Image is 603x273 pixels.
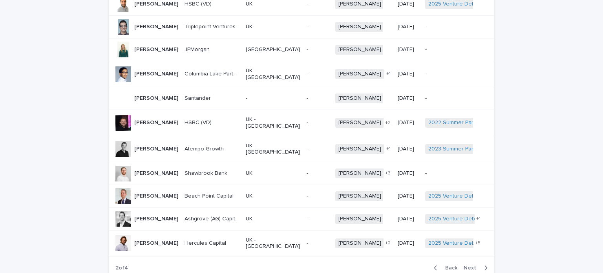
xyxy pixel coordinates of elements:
[134,144,180,152] p: [PERSON_NAME]
[398,24,419,30] p: [DATE]
[134,69,180,77] p: [PERSON_NAME]
[109,136,494,162] tr: [PERSON_NAME][PERSON_NAME] Atempo GrowthAtempo Growth UK - [GEOGRAPHIC_DATA]-[PERSON_NAME]+1[DATE...
[335,22,384,32] span: [PERSON_NAME]
[109,38,494,61] tr: [PERSON_NAME][PERSON_NAME] JPMorganJPMorgan [GEOGRAPHIC_DATA]-[PERSON_NAME][DATE]-
[246,68,301,81] p: UK - [GEOGRAPHIC_DATA]
[398,216,419,222] p: [DATE]
[307,170,329,177] p: -
[398,71,419,77] p: [DATE]
[246,95,301,102] p: -
[398,240,419,247] p: [DATE]
[185,191,235,200] p: Beach Point Capital
[398,1,419,7] p: [DATE]
[425,95,481,102] p: -
[134,191,180,200] p: [PERSON_NAME]
[428,193,555,200] a: 2025 Venture Debt Lunch @ [GEOGRAPHIC_DATA]
[134,93,180,102] p: [PERSON_NAME]
[307,1,329,7] p: -
[185,93,212,102] p: Santander
[307,95,329,102] p: -
[398,170,419,177] p: [DATE]
[398,46,419,53] p: [DATE]
[425,24,481,30] p: -
[385,121,391,125] span: + 2
[386,71,391,76] span: + 1
[398,193,419,200] p: [DATE]
[428,1,555,7] a: 2025 Venture Debt Lunch @ [GEOGRAPHIC_DATA]
[185,169,229,177] p: Shawbrook Bank
[134,169,180,177] p: [PERSON_NAME]
[428,216,555,222] a: 2025 Venture Debt Lunch @ [GEOGRAPHIC_DATA]
[476,216,481,221] span: + 1
[460,264,494,271] button: Next
[109,110,494,136] tr: [PERSON_NAME][PERSON_NAME] HSBC (VD)HSBC (VD) UK - [GEOGRAPHIC_DATA]-[PERSON_NAME]+2[DATE]2022 Su...
[246,46,301,53] p: [GEOGRAPHIC_DATA]
[307,71,329,77] p: -
[109,230,494,257] tr: [PERSON_NAME][PERSON_NAME] Hercules CapitalHercules Capital UK - [GEOGRAPHIC_DATA]-[PERSON_NAME]+...
[134,214,180,222] p: [PERSON_NAME]
[307,46,329,53] p: -
[134,45,180,53] p: [PERSON_NAME]
[246,24,301,30] p: UK
[335,118,384,128] span: [PERSON_NAME]
[307,193,329,200] p: -
[335,93,384,103] span: [PERSON_NAME]
[386,147,391,151] span: + 1
[428,119,550,126] a: 2022 Summer Party @ Bar [GEOGRAPHIC_DATA]
[335,144,384,154] span: [PERSON_NAME]
[109,87,494,110] tr: [PERSON_NAME][PERSON_NAME] SantanderSantander --[PERSON_NAME][DATE]-
[185,118,213,126] p: HSBC (VD)
[335,169,384,178] span: [PERSON_NAME]
[185,214,241,222] p: Ashgrove (AG) Capital
[246,193,301,200] p: UK
[335,238,384,248] span: [PERSON_NAME]
[185,69,241,77] p: Columbia Lake Partners
[398,146,419,152] p: [DATE]
[307,146,329,152] p: -
[385,241,391,246] span: + 2
[185,22,241,30] p: Triplepoint Ventures (debt)
[134,22,180,30] p: [PERSON_NAME]
[246,237,301,250] p: UK - [GEOGRAPHIC_DATA]
[475,241,481,246] span: + 5
[335,45,384,55] span: [PERSON_NAME]
[246,216,301,222] p: UK
[185,144,225,152] p: Atempo Growth
[246,1,301,7] p: UK
[428,240,555,247] a: 2025 Venture Debt Lunch @ [GEOGRAPHIC_DATA]
[109,207,494,230] tr: [PERSON_NAME][PERSON_NAME] Ashgrove (AG) CapitalAshgrove (AG) Capital UK-[PERSON_NAME][DATE]2025 ...
[425,170,481,177] p: -
[425,71,481,77] p: -
[246,143,301,156] p: UK - [GEOGRAPHIC_DATA]
[307,216,329,222] p: -
[109,162,494,185] tr: [PERSON_NAME][PERSON_NAME] Shawbrook BankShawbrook Bank UK-[PERSON_NAME]+3[DATE]-
[307,119,329,126] p: -
[398,119,419,126] p: [DATE]
[246,170,301,177] p: UK
[335,214,384,224] span: [PERSON_NAME]
[134,238,180,247] p: [PERSON_NAME]
[307,24,329,30] p: -
[185,238,228,247] p: Hercules Capital
[246,116,301,130] p: UK - [GEOGRAPHIC_DATA]
[109,185,494,208] tr: [PERSON_NAME][PERSON_NAME] Beach Point CapitalBeach Point Capital UK-[PERSON_NAME][DATE]2025 Vent...
[335,69,384,79] span: [PERSON_NAME]
[134,118,180,126] p: [PERSON_NAME]
[425,46,481,53] p: -
[185,45,211,53] p: JPMorgan
[440,265,457,271] span: Back
[385,171,391,176] span: + 3
[464,265,481,271] span: Next
[398,95,419,102] p: [DATE]
[335,191,384,201] span: [PERSON_NAME]
[109,16,494,38] tr: [PERSON_NAME][PERSON_NAME] Triplepoint Ventures (debt)Triplepoint Ventures (debt) UK-[PERSON_NAME...
[109,61,494,87] tr: [PERSON_NAME][PERSON_NAME] Columbia Lake PartnersColumbia Lake Partners UK - [GEOGRAPHIC_DATA]-[P...
[428,146,550,152] a: 2023 Summer Party @ Bar [GEOGRAPHIC_DATA]
[428,264,460,271] button: Back
[307,240,329,247] p: -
